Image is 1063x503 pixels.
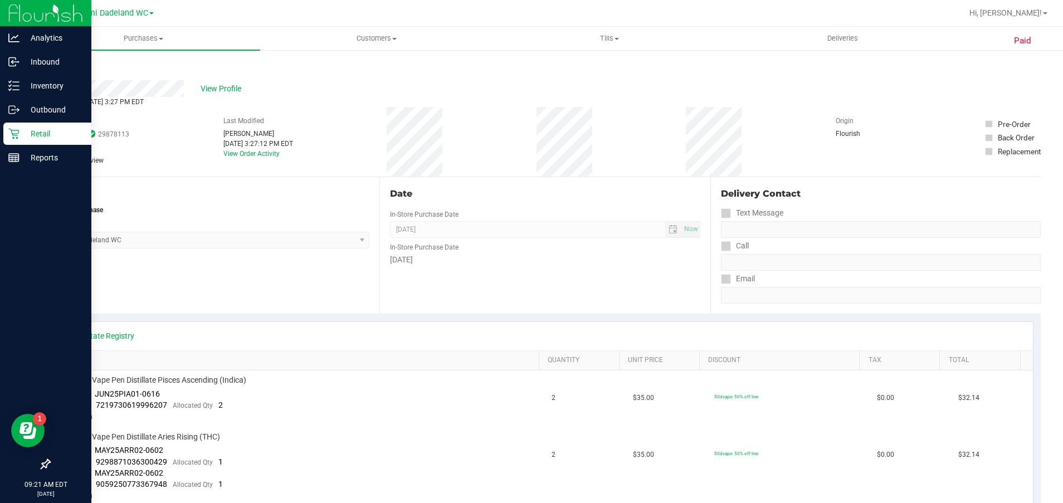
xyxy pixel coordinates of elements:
[173,481,213,489] span: Allocated Qty
[19,127,86,140] p: Retail
[8,152,19,163] inline-svg: Reports
[19,79,86,92] p: Inventory
[64,432,220,442] span: FT 0.3g Vape Pen Distillate Aries Rising (THC)
[998,146,1041,157] div: Replacement
[714,451,758,456] span: 50dvape: 50% off line
[877,450,894,460] span: $0.00
[708,356,855,365] a: Discount
[173,402,213,409] span: Allocated Qty
[552,450,555,460] span: 2
[949,356,1016,365] a: Total
[67,330,134,341] a: View State Registry
[8,56,19,67] inline-svg: Inbound
[721,254,1041,271] input: Format: (999) 999-9999
[633,450,654,460] span: $35.00
[8,104,19,115] inline-svg: Outbound
[49,98,144,106] span: Completed [DATE] 3:27 PM EDT
[958,450,979,460] span: $32.14
[1014,35,1031,47] span: Paid
[87,129,95,139] span: In Sync
[726,27,960,50] a: Deliveries
[8,32,19,43] inline-svg: Analytics
[969,8,1042,17] span: Hi, [PERSON_NAME]!
[19,103,86,116] p: Outbound
[721,221,1041,238] input: Format: (999) 999-9999
[5,490,86,498] p: [DATE]
[223,139,293,149] div: [DATE] 3:27:12 PM EDT
[721,205,783,221] label: Text Message
[74,8,148,18] span: Miami Dadeland WC
[260,27,494,50] a: Customers
[494,33,726,43] span: Tills
[49,187,369,201] div: Location
[8,128,19,139] inline-svg: Retail
[96,480,167,489] span: 9059250773367948
[95,389,160,398] span: JUN25PIA01-0616
[223,129,293,139] div: [PERSON_NAME]
[27,33,260,43] span: Purchases
[390,187,700,201] div: Date
[33,412,46,426] iframe: Resource center unread badge
[633,393,654,403] span: $35.00
[877,393,894,403] span: $0.00
[223,116,264,126] label: Last Modified
[261,33,493,43] span: Customers
[64,375,246,385] span: FT 0.3g Vape Pen Distillate Pisces Ascending (Indica)
[95,468,163,477] span: MAY25ARR02-0602
[552,393,555,403] span: 2
[998,132,1035,143] div: Back Order
[218,401,223,409] span: 2
[721,271,755,287] label: Email
[721,187,1041,201] div: Delivery Contact
[836,116,854,126] label: Origin
[836,129,891,139] div: Flourish
[8,80,19,91] inline-svg: Inventory
[223,150,280,158] a: View Order Activity
[66,356,534,365] a: SKU
[27,27,260,50] a: Purchases
[628,356,695,365] a: Unit Price
[390,254,700,266] div: [DATE]
[19,31,86,45] p: Analytics
[998,119,1031,130] div: Pre-Order
[5,480,86,490] p: 09:21 AM EDT
[201,83,245,95] span: View Profile
[96,457,167,466] span: 9298871036300429
[98,129,129,139] span: 29878113
[218,480,223,489] span: 1
[548,356,615,365] a: Quantity
[721,238,749,254] label: Call
[390,209,459,219] label: In-Store Purchase Date
[218,457,223,466] span: 1
[390,242,459,252] label: In-Store Purchase Date
[173,458,213,466] span: Allocated Qty
[958,393,979,403] span: $32.14
[19,151,86,164] p: Reports
[812,33,873,43] span: Deliveries
[19,55,86,69] p: Inbound
[869,356,935,365] a: Tax
[95,446,163,455] span: MAY25ARR02-0602
[96,401,167,409] span: 7219730619996207
[493,27,726,50] a: Tills
[714,394,758,399] span: 50dvape: 50% off line
[11,414,45,447] iframe: Resource center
